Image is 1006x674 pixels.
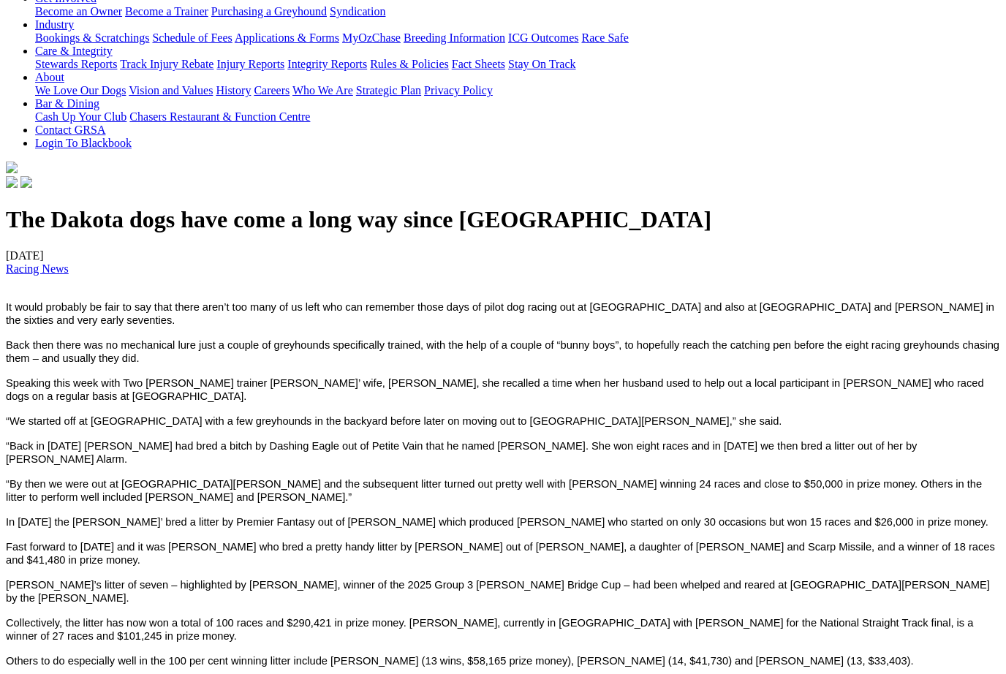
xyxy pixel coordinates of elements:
[35,84,1000,97] div: About
[6,262,69,275] a: Racing News
[6,176,18,188] img: facebook.svg
[6,206,1000,233] h1: The Dakota dogs have come a long way since [GEOGRAPHIC_DATA]
[6,415,782,427] span: “We started off at [GEOGRAPHIC_DATA] with a few greyhounds in the backyard before later on moving...
[6,162,18,173] img: logo-grsa-white.png
[6,579,990,604] span: [PERSON_NAME]’s litter of seven – highlighted by [PERSON_NAME], winner of the 2025 Group 3 [PERSO...
[35,137,132,149] a: Login To Blackbook
[6,541,995,566] span: Fast forward to [DATE] and it was [PERSON_NAME] who bred a pretty handy litter by [PERSON_NAME] o...
[35,84,126,96] a: We Love Our Dogs
[35,71,64,83] a: About
[20,176,32,188] img: twitter.svg
[35,58,117,70] a: Stewards Reports
[508,58,575,70] a: Stay On Track
[129,84,213,96] a: Vision and Values
[35,58,1000,71] div: Care & Integrity
[424,84,493,96] a: Privacy Policy
[35,31,149,44] a: Bookings & Scratchings
[6,617,973,642] span: Collectively, the litter has now won a total of 100 races and $290,421 in prize money. [PERSON_NA...
[120,58,213,70] a: Track Injury Rebate
[292,84,353,96] a: Who We Are
[211,5,327,18] a: Purchasing a Greyhound
[254,84,290,96] a: Careers
[342,31,401,44] a: MyOzChase
[129,110,310,123] a: Chasers Restaurant & Function Centre
[152,31,232,44] a: Schedule of Fees
[6,377,984,402] span: Speaking this week with Two [PERSON_NAME] trainer [PERSON_NAME]’ wife, [PERSON_NAME], she recalle...
[581,31,628,44] a: Race Safe
[35,110,126,123] a: Cash Up Your Club
[370,58,449,70] a: Rules & Policies
[287,58,367,70] a: Integrity Reports
[35,5,1000,18] div: Get Involved
[330,5,385,18] a: Syndication
[35,124,105,136] a: Contact GRSA
[235,31,339,44] a: Applications & Forms
[35,45,113,57] a: Care & Integrity
[35,18,74,31] a: Industry
[216,58,284,70] a: Injury Reports
[6,478,982,503] span: “By then we were out at [GEOGRAPHIC_DATA][PERSON_NAME] and the subsequent litter turned out prett...
[356,84,421,96] a: Strategic Plan
[35,110,1000,124] div: Bar & Dining
[6,516,988,528] span: In [DATE] the [PERSON_NAME]’ bred a litter by Premier Fantasy out of [PERSON_NAME] which produced...
[6,440,917,465] span: “Back in [DATE] [PERSON_NAME] had bred a bitch by Dashing Eagle out of Petite Vain that he named ...
[6,301,994,326] span: It would probably be fair to say that there aren’t too many of us left who can remember those day...
[35,5,122,18] a: Become an Owner
[125,5,208,18] a: Become a Trainer
[508,31,578,44] a: ICG Outcomes
[216,84,251,96] a: History
[35,97,99,110] a: Bar & Dining
[6,655,914,667] span: Others to do especially well in the 100 per cent winning litter include [PERSON_NAME] (13 wins, $...
[404,31,505,44] a: Breeding Information
[6,339,999,364] span: Back then there was no mechanical lure just a couple of greyhounds specifically trained, with the...
[35,31,1000,45] div: Industry
[452,58,505,70] a: Fact Sheets
[6,249,69,275] span: [DATE]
